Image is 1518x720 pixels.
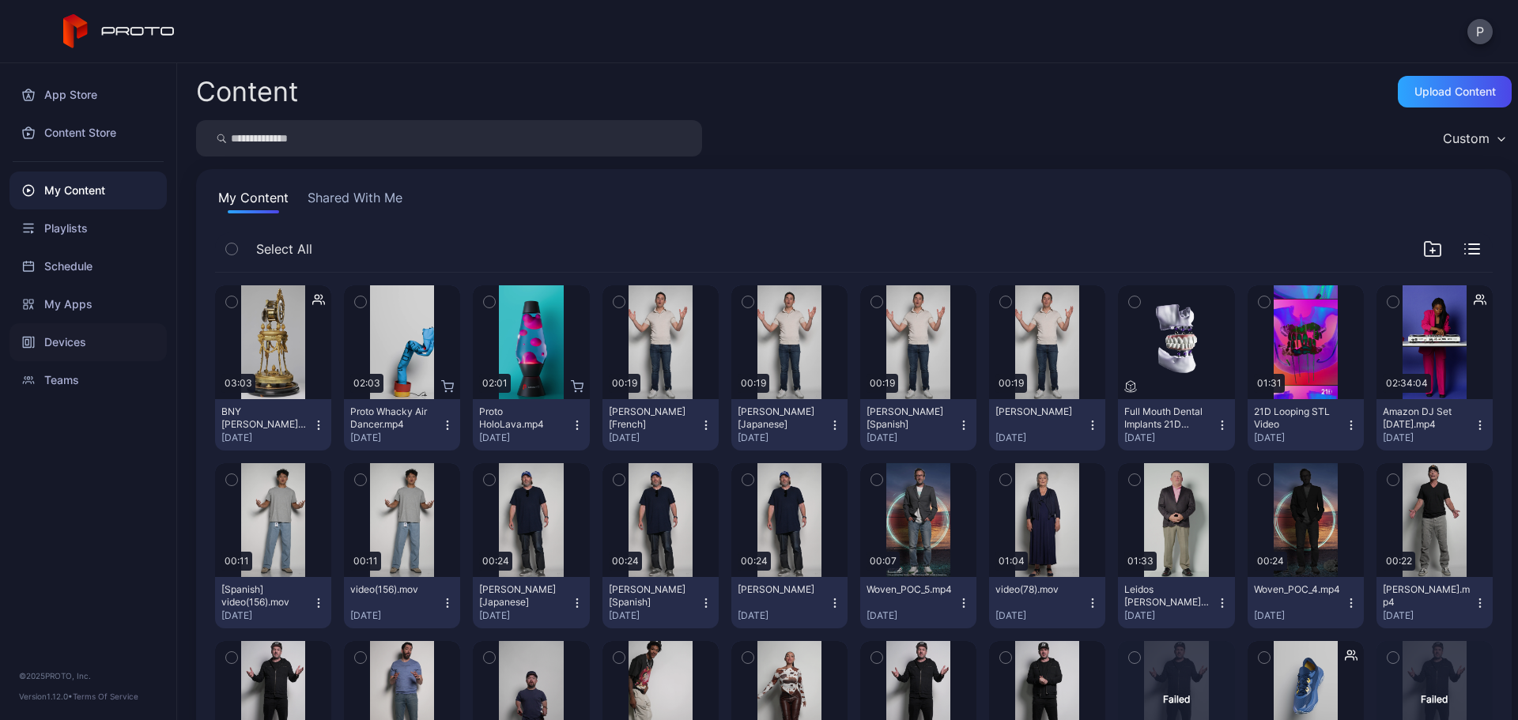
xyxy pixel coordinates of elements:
[1376,577,1493,628] button: [PERSON_NAME].mp4[DATE]
[473,399,589,450] button: Proto HoloLava.mp4[DATE]
[1383,609,1474,622] div: [DATE]
[9,323,167,361] a: Devices
[602,399,719,450] button: [PERSON_NAME] [French][DATE]
[1376,399,1493,450] button: Amazon DJ Set [DATE].mp4[DATE]
[9,172,167,209] a: My Content
[304,188,406,213] button: Shared With Me
[1383,432,1474,444] div: [DATE]
[1254,405,1341,431] div: 21D Looping STL Video
[479,432,570,444] div: [DATE]
[1248,577,1364,628] button: Woven_POC_4.mp4[DATE]
[19,669,157,682] div: © 2025 PROTO, Inc.
[479,583,566,609] div: Frank Hensley [Japanese]
[867,432,957,444] div: [DATE]
[1118,399,1234,450] button: Full Mouth Dental Implants 21D Opaque[DATE]
[738,405,825,431] div: Oz Pearlman [Japanese]
[867,405,953,431] div: Oz Pearlman [Spanish]
[9,247,167,285] a: Schedule
[19,692,73,701] span: Version 1.12.0 •
[1124,583,1211,609] div: Leidos Tony Hologram for Billington
[867,583,953,596] div: Woven_POC_5.mp4
[1398,76,1512,107] button: Upload Content
[215,399,331,450] button: BNY [PERSON_NAME] Clock[DATE]
[609,609,700,622] div: [DATE]
[609,405,696,431] div: Oz Pearlman [French]
[989,577,1105,628] button: video(78).mov[DATE]
[1383,405,1470,431] div: Amazon DJ Set Aug 4.mp4
[9,76,167,114] a: App Store
[609,583,696,609] div: Frank Hensley [Spanish]
[9,361,167,399] a: Teams
[473,577,589,628] button: [PERSON_NAME] [Japanese][DATE]
[995,432,1086,444] div: [DATE]
[350,609,441,622] div: [DATE]
[344,577,460,628] button: video(156).mov[DATE]
[1254,432,1345,444] div: [DATE]
[215,577,331,628] button: [Spanish] video(156).mov[DATE]
[9,285,167,323] a: My Apps
[1124,432,1215,444] div: [DATE]
[1467,19,1493,44] button: P
[609,432,700,444] div: [DATE]
[1124,405,1211,431] div: Full Mouth Dental Implants 21D Opaque
[215,188,292,213] button: My Content
[1414,85,1496,98] div: Upload Content
[1383,583,1470,609] div: Rob Lowe.mp4
[1124,609,1215,622] div: [DATE]
[731,577,848,628] button: [PERSON_NAME][DATE]
[344,399,460,450] button: Proto Whacky Air Dancer.mp4[DATE]
[738,609,829,622] div: [DATE]
[995,405,1082,418] div: Oz Pearlman
[479,405,566,431] div: Proto HoloLava.mp4
[1254,583,1341,596] div: Woven_POC_4.mp4
[731,399,848,450] button: [PERSON_NAME] [Japanese][DATE]
[221,583,308,609] div: [Spanish] video(156).mov
[350,432,441,444] div: [DATE]
[9,209,167,247] a: Playlists
[221,432,312,444] div: [DATE]
[73,692,138,701] a: Terms Of Service
[221,405,308,431] div: BNY Alexander Hamilton Clock
[1254,609,1345,622] div: [DATE]
[350,405,437,431] div: Proto Whacky Air Dancer.mp4
[602,577,719,628] button: [PERSON_NAME] [Spanish][DATE]
[989,399,1105,450] button: [PERSON_NAME][DATE]
[1443,130,1490,146] div: Custom
[1435,120,1512,156] button: Custom
[995,583,1082,596] div: video(78).mov
[738,583,825,596] div: Frank Hensley
[1163,691,1190,706] div: Failed
[221,609,312,622] div: [DATE]
[738,432,829,444] div: [DATE]
[350,583,437,596] div: video(156).mov
[1118,577,1234,628] button: Leidos [PERSON_NAME] for [PERSON_NAME][DATE]
[995,609,1086,622] div: [DATE]
[1421,691,1448,706] div: Failed
[867,609,957,622] div: [DATE]
[860,399,976,450] button: [PERSON_NAME] [Spanish][DATE]
[9,114,167,152] a: Content Store
[196,78,298,105] div: Content
[1248,399,1364,450] button: 21D Looping STL Video[DATE]
[256,239,312,258] span: Select All
[860,577,976,628] button: Woven_POC_5.mp4[DATE]
[479,609,570,622] div: [DATE]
